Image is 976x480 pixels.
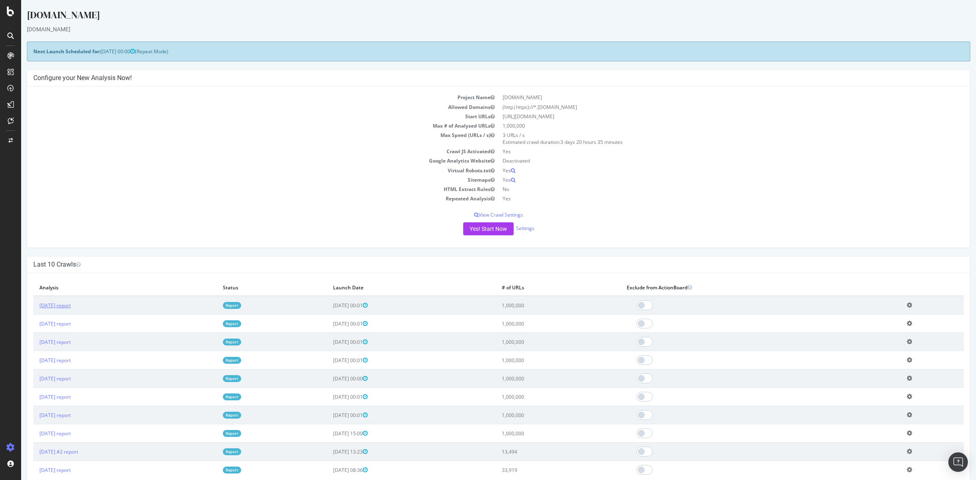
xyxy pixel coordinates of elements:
span: [DATE] 00:01 [312,339,346,345]
a: [DATE] report [18,357,50,364]
td: 1,000,000 [475,296,599,315]
td: 33,919 [475,461,599,479]
div: (Repeat Mode) [6,41,949,61]
td: 1,000,000 [475,406,599,424]
td: Deactivated [477,156,943,165]
span: 3 days 20 hours 35 minutes [539,139,601,146]
td: Project Name [12,93,477,102]
div: [DOMAIN_NAME] [6,8,949,25]
span: [DATE] 08:36 [312,467,346,473]
a: Report [202,412,220,419]
td: Start URLs [12,112,477,121]
span: [DATE] 00:01 [312,357,346,364]
a: Report [202,393,220,400]
td: 13,494 [475,443,599,461]
a: Report [202,375,220,382]
td: Virtual Robots.txt [12,166,477,175]
th: Launch Date [306,279,475,296]
td: Yes [477,147,943,156]
td: Yes [477,194,943,203]
td: Max Speed (URLs / s) [12,130,477,147]
td: HTML Extract Rules [12,185,477,194]
a: [DATE] #2 report [18,448,57,455]
td: Google Analytics Website [12,156,477,165]
span: [DATE] 00:01 [312,393,346,400]
p: View Crawl Settings [12,211,943,218]
td: 3 URLs / s Estimated crawl duration: [477,130,943,147]
a: [DATE] report [18,467,50,473]
td: Allowed Domains [12,102,477,112]
th: # of URLs [475,279,599,296]
a: [DATE] report [18,393,50,400]
a: Report [202,357,220,364]
span: [DATE] 15:00 [312,430,346,437]
td: 1,000,000 [475,424,599,443]
td: 1,000,000 [477,121,943,130]
span: [DATE] 00:00 [312,375,346,382]
a: Report [202,430,220,437]
a: Report [202,467,220,473]
td: 1,000,000 [475,333,599,351]
th: Analysis [12,279,196,296]
td: 1,000,000 [475,388,599,406]
td: Sitemaps [12,175,477,185]
span: [DATE] 00:00 [79,48,114,55]
td: [URL][DOMAIN_NAME] [477,112,943,121]
td: 1,000,000 [475,369,599,388]
a: [DATE] report [18,339,50,345]
button: Yes! Start Now [442,222,492,235]
td: Yes [477,166,943,175]
a: Report [202,320,220,327]
td: Crawl JS Activated [12,147,477,156]
td: Repeated Analysis [12,194,477,203]
h4: Last 10 Crawls [12,261,943,269]
a: [DATE] report [18,430,50,437]
td: (http|https)://*.[DOMAIN_NAME] [477,102,943,112]
td: Yes [477,175,943,185]
a: [DATE] report [18,302,50,309]
strong: Next Launch Scheduled for: [12,48,79,55]
span: [DATE] 00:01 [312,412,346,419]
div: Open Intercom Messenger [948,452,968,472]
a: [DATE] report [18,320,50,327]
a: Report [202,302,220,309]
td: Max # of Analysed URLs [12,121,477,130]
td: No [477,185,943,194]
td: 1,000,000 [475,315,599,333]
span: [DATE] 00:01 [312,302,346,309]
th: Status [196,279,306,296]
div: [DOMAIN_NAME] [6,25,949,33]
td: [DOMAIN_NAME] [477,93,943,102]
th: Exclude from ActionBoard [599,279,880,296]
a: Report [202,448,220,455]
span: [DATE] 13:23 [312,448,346,455]
a: [DATE] report [18,375,50,382]
td: 1,000,000 [475,351,599,369]
h4: Configure your New Analysis Now! [12,74,943,82]
a: Settings [495,225,513,232]
a: Report [202,339,220,345]
span: [DATE] 00:01 [312,320,346,327]
a: [DATE] report [18,412,50,419]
